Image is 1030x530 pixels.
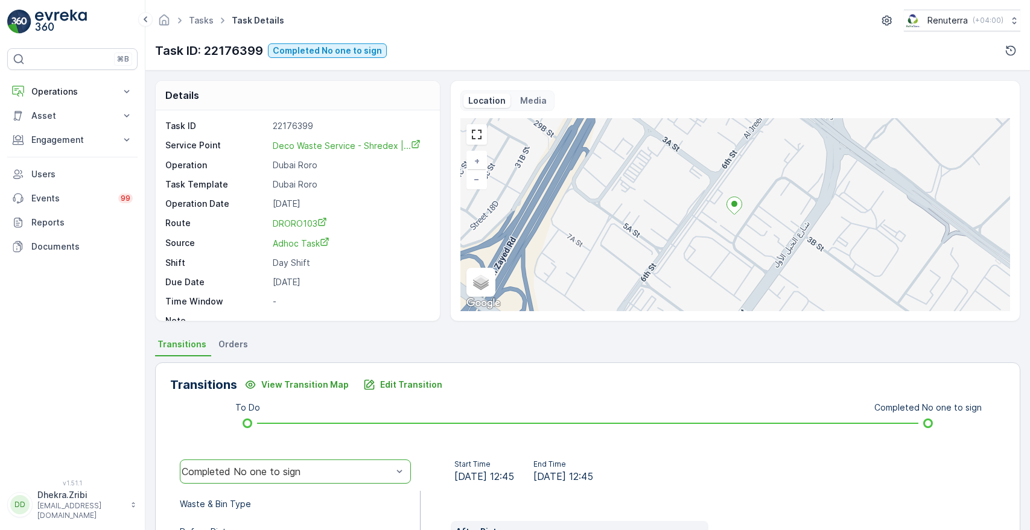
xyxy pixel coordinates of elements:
[31,216,133,229] p: Reports
[180,498,251,510] p: Waste & Bin Type
[37,501,124,520] p: [EMAIL_ADDRESS][DOMAIN_NAME]
[474,156,480,166] span: +
[261,379,349,391] p: View Transition Map
[273,238,329,248] span: Adhoc Task
[273,139,421,151] a: Deco Waste Service - Shredex |...
[463,295,503,311] a: Open this area in Google Maps (opens a new window)
[165,295,268,308] p: Time Window
[165,237,268,250] p: Source
[7,162,138,186] a: Users
[31,168,133,180] p: Users
[31,110,113,122] p: Asset
[273,218,327,229] span: DRORO103
[273,198,427,210] p: [DATE]
[356,375,450,394] button: Edit Transition
[273,257,427,269] p: Day Shift
[468,152,486,170] a: Zoom In
[165,120,268,132] p: Task ID
[454,469,514,484] span: [DATE] 12:45
[7,210,138,235] a: Reports
[468,95,506,107] p: Location
[454,459,514,469] p: Start Time
[31,86,113,98] p: Operations
[533,469,593,484] span: [DATE] 12:45
[229,14,287,27] span: Task Details
[273,315,427,327] p: -
[218,338,248,350] span: Orders
[157,18,171,28] a: Homepage
[235,402,260,414] p: To Do
[874,402,982,414] p: Completed No one to sign
[117,54,129,64] p: ⌘B
[273,120,427,132] p: 22176399
[904,10,1020,31] button: Renuterra(+04:00)
[31,192,111,204] p: Events
[463,295,503,311] img: Google
[7,489,138,520] button: DDDhekra.Zribi[EMAIL_ADDRESS][DOMAIN_NAME]
[155,42,263,60] p: Task ID: 22176399
[189,15,214,25] a: Tasks
[7,104,138,128] button: Asset
[165,217,268,230] p: Route
[165,159,268,171] p: Operation
[973,16,1003,25] p: ( +04:00 )
[273,217,427,230] a: DRORO103
[165,257,268,269] p: Shift
[165,276,268,288] p: Due Date
[31,241,133,253] p: Documents
[468,269,494,295] a: Layers
[165,315,268,327] p: Note
[165,139,268,152] p: Service Point
[37,489,124,501] p: Dhekra.Zribi
[273,140,421,151] span: Deco Waste Service - Shredex |...
[7,479,138,487] span: v 1.51.1
[7,10,31,34] img: logo
[520,95,547,107] p: Media
[35,10,87,34] img: logo_light-DOdMpM7g.png
[468,170,486,188] a: Zoom Out
[10,495,30,514] div: DD
[121,194,130,203] p: 99
[157,338,206,350] span: Transitions
[268,43,387,58] button: Completed No one to sign
[468,125,486,144] a: View Fullscreen
[165,88,199,103] p: Details
[904,14,923,27] img: Screenshot_2024-07-26_at_13.33.01.png
[273,45,382,57] p: Completed No one to sign
[7,235,138,259] a: Documents
[7,80,138,104] button: Operations
[237,375,356,394] button: View Transition Map
[273,178,427,191] p: Dubai Roro
[273,159,427,171] p: Dubai Roro
[273,295,427,308] p: -
[7,128,138,152] button: Engagement
[380,379,442,391] p: Edit Transition
[474,174,480,184] span: −
[533,459,593,469] p: End Time
[170,376,237,394] p: Transitions
[273,237,427,250] a: Adhoc Task
[165,178,268,191] p: Task Template
[273,276,427,288] p: [DATE]
[31,134,113,146] p: Engagement
[182,466,392,477] div: Completed No one to sign
[7,186,138,210] a: Events99
[927,14,968,27] p: Renuterra
[165,198,268,210] p: Operation Date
